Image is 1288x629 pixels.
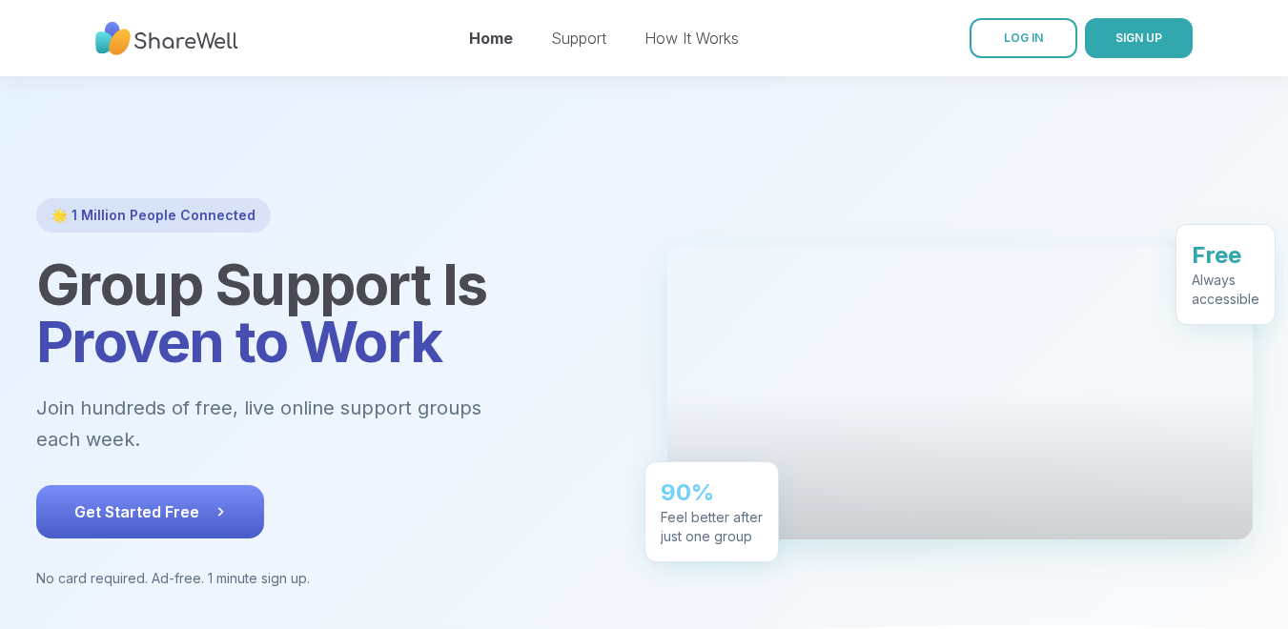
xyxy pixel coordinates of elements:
[36,307,442,375] span: Proven to Work
[36,569,622,588] p: No card required. Ad-free. 1 minute sign up.
[1192,240,1259,271] div: Free
[36,485,264,538] button: Get Started Free
[36,198,271,233] div: 🌟 1 Million People Connected
[1004,30,1043,45] span: LOG IN
[74,500,226,523] span: Get Started Free
[1115,30,1162,45] span: SIGN UP
[1192,271,1259,309] div: Always accessible
[661,508,763,546] div: Feel better after just one group
[36,255,622,370] h1: Group Support Is
[1085,18,1193,58] button: SIGN UP
[95,12,238,65] img: ShareWell Nav Logo
[36,393,585,455] p: Join hundreds of free, live online support groups each week.
[644,29,739,48] a: How It Works
[551,29,606,48] a: Support
[970,18,1077,58] a: LOG IN
[661,477,763,508] div: 90%
[469,29,513,48] a: Home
